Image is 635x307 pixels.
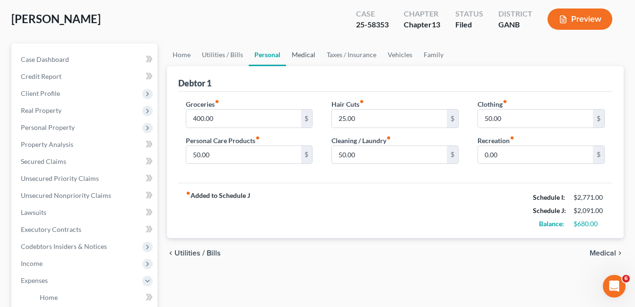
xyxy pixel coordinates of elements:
span: [PERSON_NAME] [11,12,101,26]
input: -- [186,110,301,128]
i: fiber_manual_record [186,191,191,196]
i: fiber_manual_record [510,136,514,140]
a: Personal [249,43,286,66]
div: $ [593,146,604,164]
span: Personal Property [21,123,75,131]
span: Secured Claims [21,157,66,165]
iframe: Intercom live chat [603,275,626,298]
div: Case [356,9,389,19]
a: Property Analysis [13,136,157,153]
a: Credit Report [13,68,157,85]
div: 25-58353 [356,19,389,30]
a: Family [418,43,449,66]
strong: Balance: [539,220,564,228]
div: $2,771.00 [574,193,605,202]
i: fiber_manual_record [386,136,391,140]
div: $680.00 [574,219,605,229]
span: Real Property [21,106,61,114]
div: District [498,9,532,19]
input: -- [478,146,593,164]
label: Cleaning / Laundry [331,136,391,145]
div: $ [301,146,313,164]
input: -- [186,146,301,164]
span: Codebtors Insiders & Notices [21,242,107,250]
span: Expenses [21,276,48,284]
input: -- [478,110,593,128]
a: Vehicles [382,43,418,66]
button: chevron_left Utilities / Bills [167,249,221,257]
div: $2,091.00 [574,206,605,215]
span: Home [40,293,58,301]
div: $ [301,110,313,128]
div: $ [447,146,458,164]
a: Lawsuits [13,204,157,221]
div: Status [455,9,483,19]
span: 13 [432,20,440,29]
label: Hair Cuts [331,99,364,109]
span: Property Analysis [21,140,73,148]
input: -- [332,146,447,164]
button: Medical chevron_right [590,249,624,257]
label: Recreation [478,136,514,145]
strong: Schedule I: [533,193,565,201]
div: $ [447,110,458,128]
a: Home [32,289,157,306]
a: Utilities / Bills [196,43,249,66]
label: Groceries [186,99,219,109]
i: fiber_manual_record [215,99,219,104]
a: Secured Claims [13,153,157,170]
span: Utilities / Bills [174,249,221,257]
a: Unsecured Priority Claims [13,170,157,187]
strong: Added to Schedule J [186,191,250,230]
span: Case Dashboard [21,55,69,63]
span: Credit Report [21,72,61,80]
div: Chapter [404,19,440,30]
label: Personal Care Products [186,136,260,145]
a: Home [167,43,196,66]
div: GANB [498,19,532,30]
a: Executory Contracts [13,221,157,238]
span: Client Profile [21,89,60,97]
div: $ [593,110,604,128]
button: Preview [548,9,612,30]
input: -- [332,110,447,128]
a: Case Dashboard [13,51,157,68]
span: Unsecured Priority Claims [21,174,99,182]
i: fiber_manual_record [503,99,507,104]
label: Clothing [478,99,507,109]
a: Medical [286,43,321,66]
strong: Schedule J: [533,206,566,214]
i: chevron_left [167,249,174,257]
i: fiber_manual_record [255,136,260,140]
div: Chapter [404,9,440,19]
i: fiber_manual_record [359,99,364,104]
div: Debtor 1 [178,77,211,89]
span: Income [21,259,43,267]
div: Filed [455,19,483,30]
span: Unsecured Nonpriority Claims [21,191,111,199]
span: Executory Contracts [21,225,81,233]
span: 6 [622,275,630,282]
a: Taxes / Insurance [321,43,382,66]
i: chevron_right [616,249,624,257]
a: Unsecured Nonpriority Claims [13,187,157,204]
span: Medical [590,249,616,257]
span: Lawsuits [21,208,46,216]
